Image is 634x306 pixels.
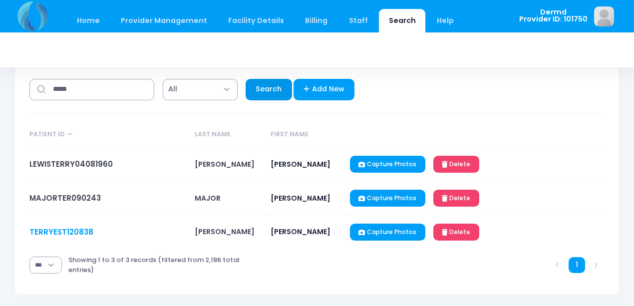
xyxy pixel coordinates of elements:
a: Billing [296,9,337,32]
th: Patient ID: activate to sort column descending [29,122,190,148]
a: Delete [433,156,479,173]
a: Capture Photos [350,156,425,173]
a: Provider Management [111,9,217,32]
a: Help [427,9,464,32]
a: Home [67,9,109,32]
a: Delete [433,190,479,207]
a: Capture Photos [350,190,425,207]
span: [PERSON_NAME] [195,227,255,237]
span: [PERSON_NAME] [195,159,255,169]
a: Capture Photos [350,224,425,241]
th: Last Name: activate to sort column ascending [190,122,266,148]
span: All [168,84,177,94]
a: LEWISTERRY04081960 [29,159,113,169]
a: Delete [433,224,479,241]
div: Showing 1 to 3 of 3 records (filtered from 2,186 total entries) [68,249,264,281]
span: [PERSON_NAME] [271,159,330,169]
span: [PERSON_NAME] [271,193,330,203]
a: MAJORTER090243 [29,193,101,203]
span: MAJOR [195,193,221,203]
a: TERRYEST120838 [29,227,93,237]
a: Facility Details [219,9,294,32]
a: Search [379,9,425,32]
th: First Name: activate to sort column ascending [266,122,345,148]
span: Dermd Provider ID: 101750 [519,8,588,23]
a: 1 [569,257,585,274]
span: [PERSON_NAME] [271,227,330,237]
a: Search [246,79,292,100]
img: image [594,6,614,26]
a: Add New [294,79,355,100]
span: All [163,79,238,100]
a: Staff [339,9,377,32]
